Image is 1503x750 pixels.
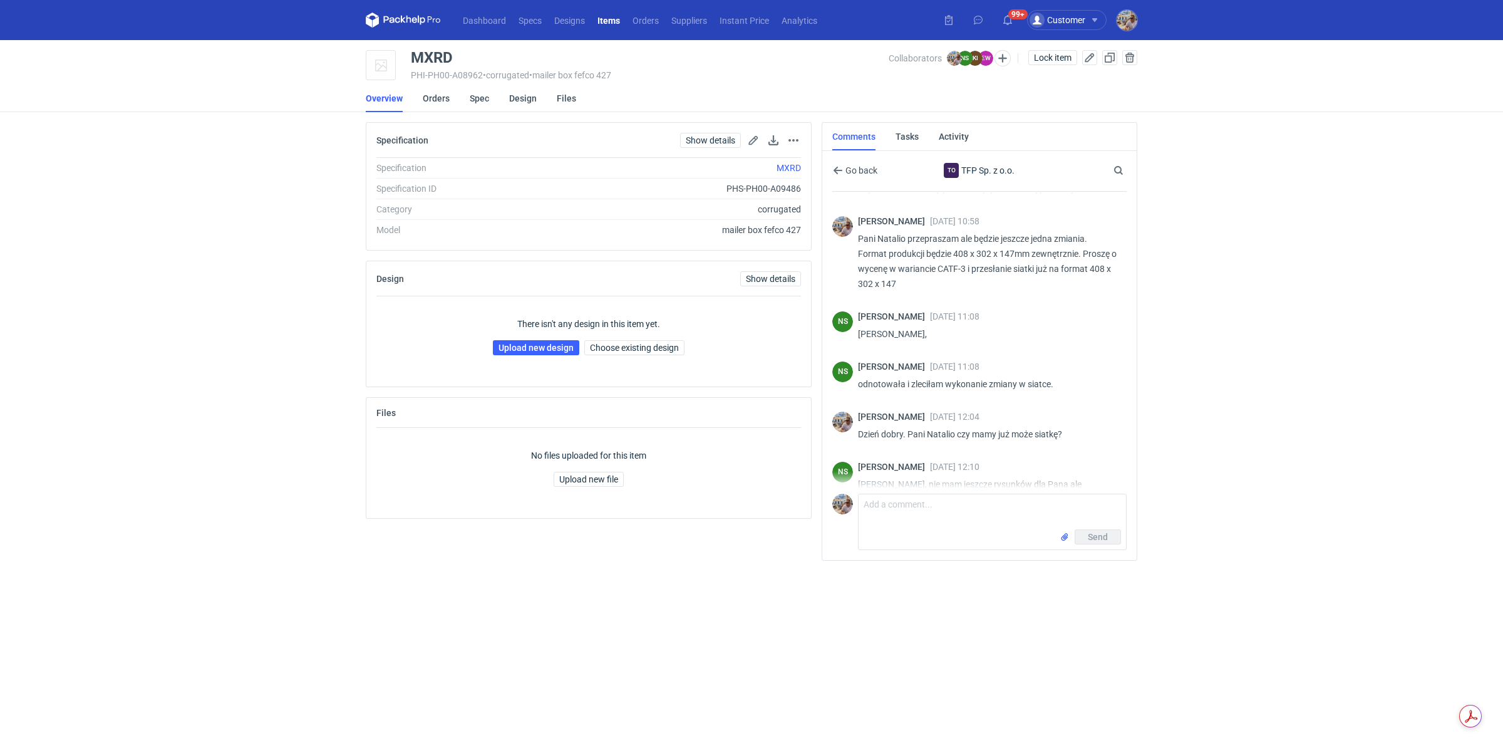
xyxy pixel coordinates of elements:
[680,133,741,148] a: Show details
[376,135,428,145] h2: Specification
[1122,50,1137,65] button: Delete item
[832,362,853,382] figcaption: NS
[746,133,761,148] button: Edit spec
[978,51,993,66] figcaption: EW
[554,472,624,487] button: Upload new file
[366,85,403,112] a: Overview
[930,362,979,372] span: [DATE] 11:08
[919,163,1041,178] div: TFP Sp. z o.o.
[832,123,875,150] a: Comments
[1028,50,1077,65] button: Lock item
[1082,50,1097,65] button: Edit item
[889,53,942,63] span: Collaborators
[858,412,930,422] span: [PERSON_NAME]
[376,162,546,174] div: Specification
[896,123,919,150] a: Tasks
[832,412,853,432] img: Michał Palasek
[1111,163,1151,178] input: Search
[493,340,579,355] a: Upload new design
[939,123,969,150] a: Activity
[1034,53,1072,62] span: Lock item
[512,13,548,28] a: Specs
[832,163,878,178] button: Go back
[376,182,546,195] div: Specification ID
[832,462,853,482] div: Natalia Stępak
[944,163,959,178] div: TFP Sp. z o.o.
[832,216,853,237] img: Michał Palasek
[858,231,1117,291] p: Pani Natalio przepraszam ale będzie jeszcze jedna zmiania. Format produkcji będzie 408 x 302 x 14...
[665,13,713,28] a: Suppliers
[832,362,853,382] div: Natalia Stępak
[483,70,529,80] span: • corrugated
[843,166,877,175] span: Go back
[411,70,889,80] div: PHI-PH00-A08962
[786,133,801,148] button: Actions
[775,13,824,28] a: Analytics
[998,10,1018,30] button: 99+
[470,85,489,112] a: Spec
[546,203,801,216] div: corrugated
[832,311,853,332] figcaption: NS
[509,85,537,112] a: Design
[529,70,611,80] span: • mailer box fefco 427
[930,462,979,472] span: [DATE] 12:10
[1030,13,1085,28] div: Customer
[366,13,441,28] svg: Packhelp Pro
[590,343,679,352] span: Choose existing design
[1027,10,1117,30] button: Customer
[411,50,453,65] div: MXRD
[832,311,853,332] div: Natalia Stępak
[858,462,930,472] span: [PERSON_NAME]
[531,449,646,462] p: No files uploaded for this item
[584,340,684,355] button: Choose existing design
[858,477,1117,507] p: [PERSON_NAME], nie mam jeszcze rysunków dla Pana ale przypomniałam się kolegą z działu R&D.
[546,182,801,195] div: PHS-PH00-A09486
[1102,50,1117,65] button: Duplicate Item
[777,163,801,173] a: MXRD
[376,224,546,236] div: Model
[858,311,930,321] span: [PERSON_NAME]
[858,377,1117,392] p: odnotowała i zleciłam wykonanie zmiany w siatce.
[1117,10,1137,31] img: Michał Palasek
[457,13,512,28] a: Dashboard
[548,13,591,28] a: Designs
[858,362,930,372] span: [PERSON_NAME]
[930,311,979,321] span: [DATE] 11:08
[376,203,546,216] div: Category
[546,224,801,236] div: mailer box fefco 427
[930,412,979,422] span: [DATE] 12:04
[591,13,626,28] a: Items
[930,216,979,226] span: [DATE] 10:58
[944,163,959,178] figcaption: To
[713,13,775,28] a: Instant Price
[626,13,665,28] a: Orders
[994,50,1011,66] button: Edit collaborators
[968,51,983,66] figcaption: KI
[559,475,618,484] span: Upload new file
[858,216,930,226] span: [PERSON_NAME]
[1088,533,1108,541] span: Send
[1075,529,1121,544] button: Send
[376,408,396,418] h2: Files
[766,133,781,148] button: Download specification
[832,462,853,482] figcaption: NS
[423,85,450,112] a: Orders
[376,274,404,284] h2: Design
[858,427,1117,442] p: Dzień dobry. Pani Natalio czy mamy już może siatkę?
[517,318,660,330] p: There isn't any design in this item yet.
[557,85,576,112] a: Files
[740,271,801,286] a: Show details
[832,494,853,514] img: Michał Palasek
[947,51,962,66] img: Michał Palasek
[858,326,1117,341] p: [PERSON_NAME],
[958,51,973,66] figcaption: NS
